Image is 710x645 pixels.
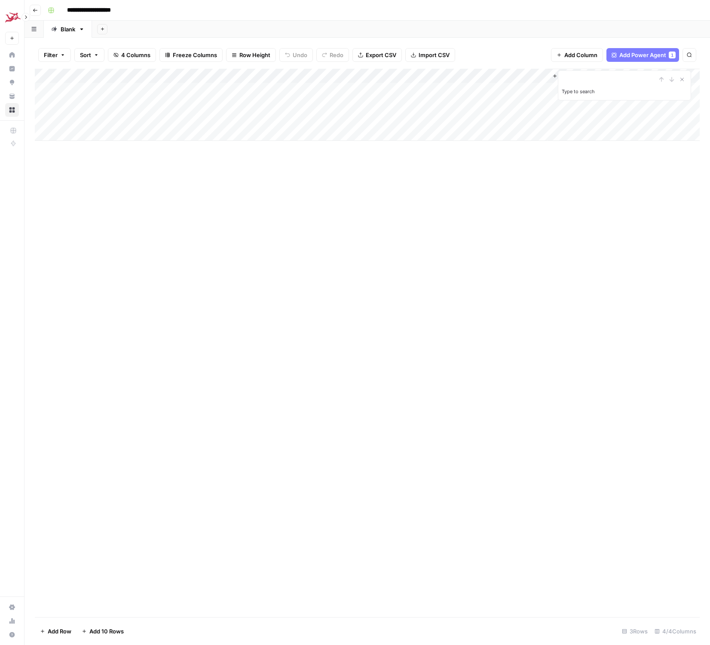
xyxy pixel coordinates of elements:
button: Add 10 Rows [77,624,129,638]
label: Type to search [562,88,595,94]
a: Browse [5,103,19,117]
span: Sort [80,51,91,59]
a: Insights [5,62,19,76]
div: Blank [61,25,75,33]
span: Add Column [564,51,597,59]
button: 4 Columns [108,48,156,62]
button: Add Column [551,48,603,62]
span: Freeze Columns [173,51,217,59]
a: Usage [5,614,19,628]
span: Redo [330,51,343,59]
span: Export CSV [366,51,396,59]
button: Add Power Agent1 [606,48,679,62]
span: Undo [293,51,307,59]
button: Filter [38,48,71,62]
img: MarketKarma Logo [5,10,21,25]
a: Blank [44,21,92,38]
a: Settings [5,600,19,614]
div: 4/4 Columns [651,624,700,638]
a: Your Data [5,89,19,103]
button: Sort [74,48,104,62]
button: Add Row [35,624,77,638]
button: Close Search [677,74,687,85]
button: Undo [279,48,313,62]
a: Opportunities [5,76,19,89]
span: 1 [671,52,673,58]
span: Import CSV [419,51,450,59]
button: Redo [316,48,349,62]
button: Add Column [549,70,594,82]
button: Help + Support [5,628,19,642]
span: Add Power Agent [619,51,666,59]
span: Add Row [48,627,71,636]
span: 4 Columns [121,51,150,59]
button: Import CSV [405,48,455,62]
span: Add 10 Rows [89,627,124,636]
div: 1 [669,52,676,58]
span: Filter [44,51,58,59]
div: 3 Rows [618,624,651,638]
button: Freeze Columns [159,48,223,62]
a: Home [5,48,19,62]
button: Workspace: MarketKarma [5,7,19,28]
span: Row Height [239,51,270,59]
button: Row Height [226,48,276,62]
button: Export CSV [352,48,402,62]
